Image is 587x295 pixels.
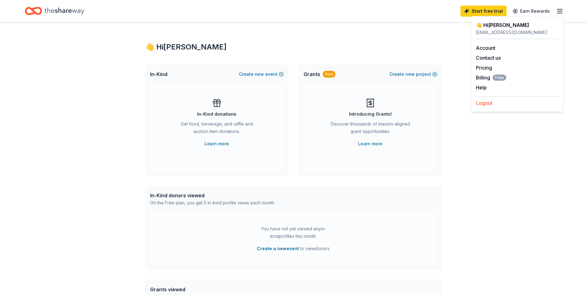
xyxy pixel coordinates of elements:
div: [EMAIL_ADDRESS][DOMAIN_NAME] [476,29,558,36]
button: Createnewproject [390,71,437,78]
a: Earn Rewards [509,6,554,17]
button: Help [476,84,487,91]
button: Logout [476,99,492,107]
div: 👋 Hi [PERSON_NAME] [145,42,442,52]
div: On the Free plan, you get 5 in-kind profile views each month. [150,199,275,207]
div: 👋 Hi [PERSON_NAME] [476,21,558,29]
div: New [323,71,335,78]
a: Pricing [476,65,492,71]
a: Learn more [205,140,229,147]
div: Grants viewed [150,286,272,293]
a: Start free trial [460,6,507,17]
span: Billing [476,74,506,81]
a: Learn more [358,140,382,147]
div: In-Kind donations [197,110,236,118]
a: Account [476,45,495,51]
div: Discover thousands of mission-aligned grant opportunities. [328,120,412,138]
div: You have not yet viewed any in-kind profiles this month. [255,225,332,240]
span: to view donors . [257,245,330,252]
div: Get food, beverage, and raffle and auction item donations. [175,120,259,138]
button: BillingFree [476,74,506,81]
span: Free [493,75,506,81]
span: new [255,71,264,78]
span: Grants [304,71,320,78]
button: Createnewevent [239,71,284,78]
button: Create a newevent [257,245,299,252]
span: In-Kind [150,71,167,78]
span: new [405,71,415,78]
div: In-Kind donors viewed [150,192,275,199]
button: Contact us [476,54,501,62]
div: Introducing Grants! [349,110,392,118]
a: Home [25,4,84,18]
